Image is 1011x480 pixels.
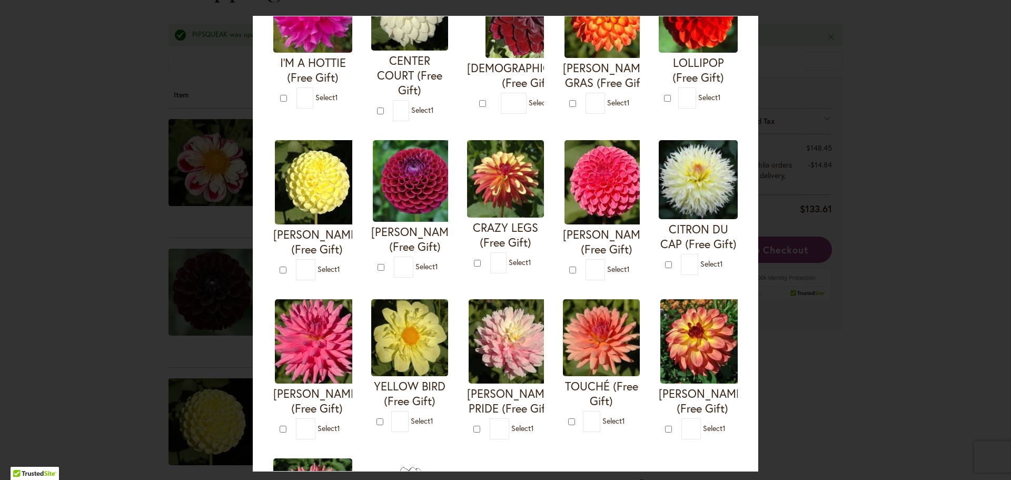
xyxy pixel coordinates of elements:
[273,227,361,257] h4: [PERSON_NAME] (Free Gift)
[273,55,352,85] h4: I'M A HOTTIE (Free Gift)
[373,140,457,222] img: IVANETTI (Free Gift)
[703,423,726,433] span: Select
[659,386,746,416] h4: [PERSON_NAME] (Free Gift)
[700,259,723,269] span: Select
[315,92,338,102] span: Select
[275,140,359,224] img: NETTIE (Free Gift)
[318,423,340,433] span: Select
[335,92,338,102] span: 1
[622,416,625,426] span: 1
[563,61,650,90] h4: [PERSON_NAME] GRAS (Free Gift)
[718,92,721,102] span: 1
[337,423,340,433] span: 1
[627,264,630,274] span: 1
[415,261,438,271] span: Select
[275,299,359,384] img: HERBERT SMITH (Free Gift)
[528,257,531,267] span: 1
[430,416,433,426] span: 1
[469,299,553,384] img: CHILSON'S PRIDE (Free Gift)
[607,264,630,274] span: Select
[435,261,438,271] span: 1
[467,140,544,218] img: CRAZY LEGS (Free Gift)
[563,379,640,408] h4: TOUCHÉ (Free Gift)
[371,299,448,376] img: YELLOW BIRD (Free Gift)
[531,423,534,433] span: 1
[273,386,361,416] h4: [PERSON_NAME] (Free Gift)
[720,259,723,269] span: 1
[564,140,649,224] img: REBECCA LYNN (Free Gift)
[371,53,448,97] h4: CENTER COURT (Free Gift)
[563,227,650,257] h4: [PERSON_NAME] (Free Gift)
[627,97,630,107] span: 1
[467,220,544,250] h4: CRAZY LEGS (Free Gift)
[722,423,726,433] span: 1
[411,105,434,115] span: Select
[698,92,721,102] span: Select
[467,61,588,90] h4: [DEMOGRAPHIC_DATA] (Free Gift)
[8,443,37,472] iframe: Launch Accessibility Center
[371,379,448,408] h4: YELLOW BIRD (Free Gift)
[659,140,738,219] img: CITRON DU CAP (Free Gift)
[563,299,640,376] img: TOUCHÉ (Free Gift)
[431,105,434,115] span: 1
[659,55,738,85] h4: LOLLIPOP (Free Gift)
[607,97,630,107] span: Select
[318,264,340,274] span: Select
[529,97,551,107] span: Select
[337,264,340,274] span: 1
[467,386,554,416] h4: [PERSON_NAME] PRIDE (Free Gift)
[659,222,738,251] h4: CITRON DU CAP (Free Gift)
[602,416,625,426] span: Select
[371,224,459,254] h4: [PERSON_NAME] (Free Gift)
[511,423,534,433] span: Select
[411,416,433,426] span: Select
[509,257,531,267] span: Select
[660,299,745,384] img: MAI TAI (Free Gift)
